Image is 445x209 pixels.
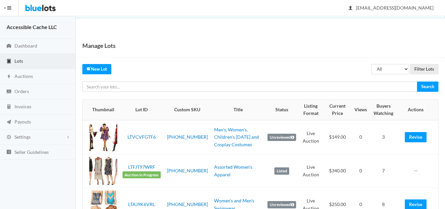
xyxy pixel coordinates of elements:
[14,73,33,79] span: Auctions
[6,74,12,80] ion-icon: flash
[128,201,155,207] a: LTAJ9K6VRL
[6,58,12,65] ion-icon: clipboard
[352,154,370,188] td: 0
[370,154,397,188] td: 7
[347,5,354,12] ion-icon: person
[323,154,352,188] td: $340.00
[14,104,31,109] span: Invoices
[299,120,323,154] td: Live Auction
[323,120,352,154] td: $149.00
[14,43,37,49] span: Dashboard
[82,82,417,92] input: Search your lots...
[370,100,397,120] th: Buyers Watching
[128,164,155,170] a: LTFJT97WRF
[397,100,438,120] th: Actions
[299,154,323,188] td: Live Auction
[6,43,12,50] ion-icon: speedometer
[82,64,111,74] a: createNew Lot
[167,201,208,207] a: [PHONE_NUMBER]
[349,5,433,11] span: [EMAIL_ADDRESS][DOMAIN_NAME]
[211,100,265,120] th: Title
[14,149,49,155] span: Seller Guidelines
[120,100,163,120] th: Lot ID
[267,134,296,141] label: Unreviewed
[127,134,156,140] a: LTVCVFGTF6
[323,100,352,120] th: Current Price
[274,167,289,175] label: Listed
[6,149,12,156] ion-icon: list box
[397,154,438,188] td: --
[167,168,208,173] a: [PHONE_NUMBER]
[267,201,296,208] label: Unreviewed
[14,119,31,124] span: Payouts
[352,100,370,120] th: Views
[6,104,12,110] ion-icon: calculator
[167,134,208,140] a: [PHONE_NUMBER]
[163,100,211,120] th: Custom SKU
[87,66,91,71] ion-icon: create
[352,120,370,154] td: 0
[82,41,116,51] h1: Manage Lots
[14,88,29,94] span: Orders
[6,89,12,95] ion-icon: cash
[14,134,31,140] span: Settings
[83,100,120,120] th: Thumbnail
[405,132,427,142] a: Revise
[214,127,259,147] a: Men's, Women's, Children's [DATE] and Cosplay Costumes
[123,171,161,179] span: Auction in Progress
[6,134,12,141] ion-icon: cog
[417,82,438,92] input: Search
[6,119,12,125] ion-icon: paper plane
[299,100,323,120] th: Listing Format
[7,24,57,30] strong: Accessible Cache LLC
[14,58,23,64] span: Lots
[370,120,397,154] td: 3
[214,164,252,177] a: Assorted Women's Apparel
[410,64,438,74] input: Filter Lots
[265,100,299,120] th: Status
